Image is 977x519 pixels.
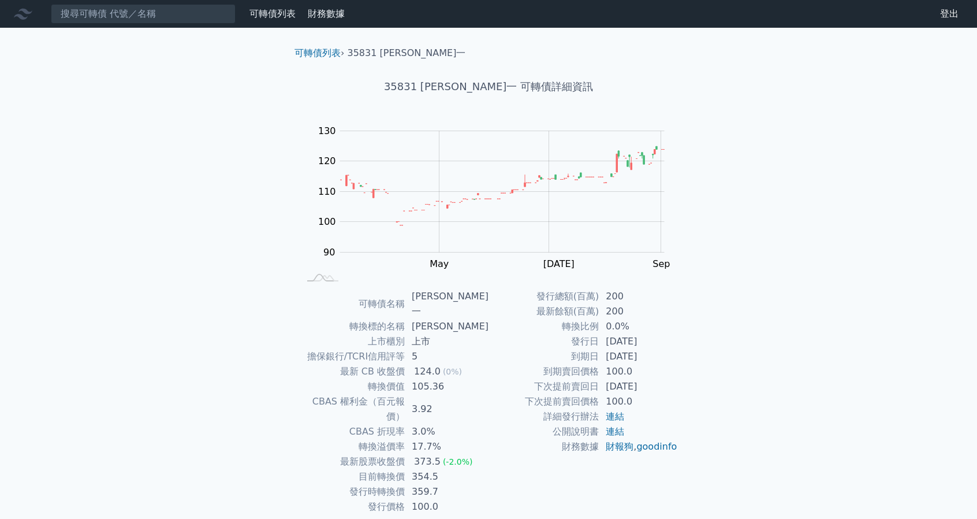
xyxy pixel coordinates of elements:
a: 連結 [606,411,624,422]
a: 可轉債列表 [249,8,296,19]
td: 0.0% [599,319,678,334]
a: 財報狗 [606,441,633,452]
h1: 35831 [PERSON_NAME]一 可轉債詳細資訊 [285,79,692,95]
td: 轉換比例 [488,319,599,334]
tspan: 90 [323,247,335,258]
td: 100.0 [405,499,488,514]
div: 373.5 [412,454,443,469]
td: 最新 CB 收盤價 [299,364,405,379]
td: [DATE] [599,349,678,364]
tspan: May [430,258,449,269]
tspan: [DATE] [543,258,575,269]
td: 359.7 [405,484,488,499]
span: (-2.0%) [443,457,473,466]
td: 可轉債名稱 [299,289,405,319]
td: 到期日 [488,349,599,364]
li: 35831 [PERSON_NAME]一 [348,46,466,60]
td: 17.7% [405,439,488,454]
td: [PERSON_NAME]一 [405,289,488,319]
td: 最新餘額(百萬) [488,304,599,319]
div: 124.0 [412,364,443,379]
td: 公開說明書 [488,424,599,439]
td: 3.92 [405,394,488,424]
td: 5 [405,349,488,364]
td: 詳細發行辦法 [488,409,599,424]
td: 下次提前賣回日 [488,379,599,394]
td: 到期賣回價格 [488,364,599,379]
td: 發行總額(百萬) [488,289,599,304]
td: [PERSON_NAME] [405,319,488,334]
a: goodinfo [636,441,677,452]
td: CBAS 折現率 [299,424,405,439]
td: 上市櫃別 [299,334,405,349]
td: 100.0 [599,364,678,379]
a: 登出 [931,5,968,23]
td: 200 [599,304,678,319]
td: 105.36 [405,379,488,394]
tspan: 100 [318,216,336,227]
td: 轉換標的名稱 [299,319,405,334]
td: 最新股票收盤價 [299,454,405,469]
td: 下次提前賣回價格 [488,394,599,409]
td: [DATE] [599,379,678,394]
g: Chart [312,125,682,293]
tspan: Sep [652,258,670,269]
td: 目前轉換價 [299,469,405,484]
a: 可轉債列表 [294,47,341,58]
td: 354.5 [405,469,488,484]
td: 擔保銀行/TCRI信用評等 [299,349,405,364]
td: 發行時轉換價 [299,484,405,499]
td: 上市 [405,334,488,349]
tspan: 130 [318,125,336,136]
tspan: 120 [318,155,336,166]
td: 3.0% [405,424,488,439]
a: 財務數據 [308,8,345,19]
tspan: 110 [318,186,336,197]
td: [DATE] [599,334,678,349]
li: › [294,46,344,60]
span: (0%) [443,367,462,376]
td: 財務數據 [488,439,599,454]
td: 發行價格 [299,499,405,514]
td: , [599,439,678,454]
td: CBAS 權利金（百元報價） [299,394,405,424]
td: 發行日 [488,334,599,349]
a: 連結 [606,426,624,437]
td: 轉換價值 [299,379,405,394]
td: 200 [599,289,678,304]
input: 搜尋可轉債 代號／名稱 [51,4,236,24]
td: 轉換溢價率 [299,439,405,454]
td: 100.0 [599,394,678,409]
